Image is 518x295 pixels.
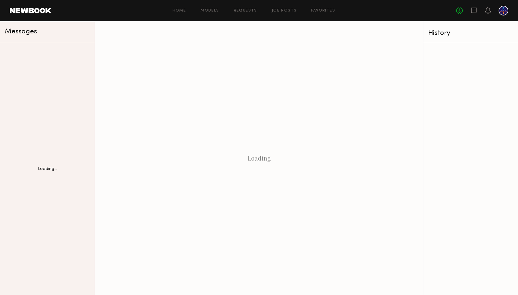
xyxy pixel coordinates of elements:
div: Loading... [38,167,57,171]
a: Requests [234,9,257,13]
div: Loading [95,21,423,295]
a: Job Posts [272,9,297,13]
a: Models [200,9,219,13]
span: Messages [5,28,37,35]
div: History [428,30,513,37]
a: Favorites [311,9,335,13]
a: Home [173,9,186,13]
